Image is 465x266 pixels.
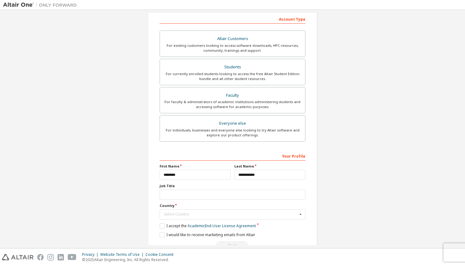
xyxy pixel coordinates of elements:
[160,14,305,24] div: Account Type
[47,254,54,260] img: instagram.svg
[3,2,80,8] img: Altair One
[164,43,301,53] div: For existing customers looking to access software downloads, HPC resources, community, trainings ...
[234,164,305,169] label: Last Name
[37,254,44,260] img: facebook.svg
[58,254,64,260] img: linkedin.svg
[145,252,177,257] div: Cookie Consent
[164,119,301,128] div: Everyone else
[100,252,145,257] div: Website Terms of Use
[164,99,301,109] div: For faculty & administrators of academic institutions administering students and accessing softwa...
[160,183,305,188] label: Job Title
[160,241,305,250] div: Read and acccept EULA to continue
[160,223,256,228] label: I accept the
[160,151,305,161] div: Your Profile
[2,254,34,260] img: altair_logo.svg
[164,34,301,43] div: Altair Customers
[82,252,100,257] div: Privacy
[82,257,177,262] p: © 2025 Altair Engineering, Inc. All Rights Reserved.
[160,232,255,237] label: I would like to receive marketing emails from Altair
[164,71,301,81] div: For currently enrolled students looking to access the free Altair Student Edition bundle and all ...
[164,91,301,100] div: Faculty
[164,128,301,138] div: For individuals, businesses and everyone else looking to try Altair software and explore our prod...
[160,164,231,169] label: First Name
[188,223,256,228] a: Academic End-User License Agreement
[164,63,301,71] div: Students
[160,203,305,208] label: Country
[68,254,77,260] img: youtube.svg
[164,212,298,216] div: Select Country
